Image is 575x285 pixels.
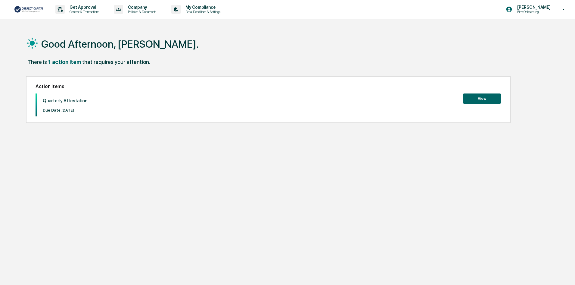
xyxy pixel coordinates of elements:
p: Firm Onboarding [512,10,554,14]
p: Get Approval [65,5,102,10]
h2: Action Items [36,84,501,89]
a: View [463,95,501,101]
h1: Good Afternoon, [PERSON_NAME]. [41,38,199,50]
p: Company [123,5,159,10]
p: My Compliance [181,5,223,10]
p: Policies & Documents [123,10,159,14]
p: Due Date: [DATE] [43,108,87,112]
p: Quarterly Attestation [43,98,87,103]
div: that requires your attention. [82,59,150,65]
button: View [463,93,501,104]
div: There is [27,59,47,65]
div: 1 action item [48,59,81,65]
p: Content & Transactions [65,10,102,14]
p: Data, Deadlines & Settings [181,10,223,14]
p: [PERSON_NAME] [512,5,554,10]
img: logo [14,5,43,13]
